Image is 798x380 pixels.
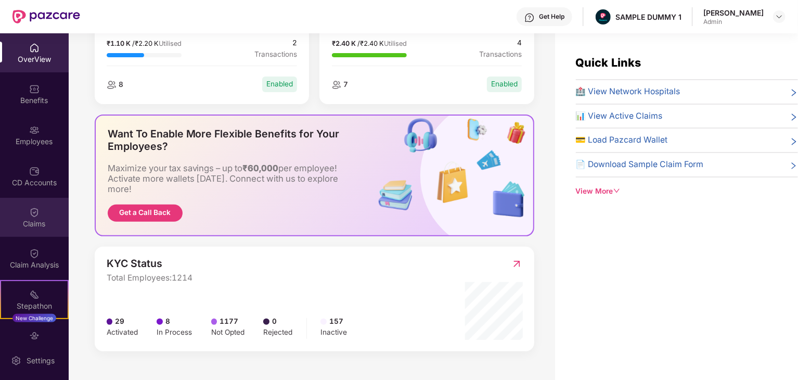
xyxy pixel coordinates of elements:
[107,81,116,89] img: employeeIcon
[341,80,348,88] span: 7
[115,316,124,327] span: 29
[479,37,522,48] span: 4
[613,187,621,195] span: down
[596,9,611,24] img: Pazcare_Alternative_logo-01-01.png
[272,316,277,327] span: 0
[29,248,40,259] img: svg+xml;base64,PHN2ZyBpZD0iQ2xhaW0iIHhtbG5zPSJodHRwOi8vd3d3LnczLm9yZy8yMDAwL3N2ZyIgd2lkdGg9IjIwIi...
[775,12,783,21] img: svg+xml;base64,PHN2ZyBpZD0iRHJvcGRvd24tMzJ4MzIiIHhtbG5zPSJodHRwOi8vd3d3LnczLm9yZy8yMDAwL3N2ZyIgd2...
[107,259,192,269] span: KYC Status
[576,56,641,69] span: Quick Links
[332,81,341,89] img: employeeIcon
[108,163,357,194] div: Maximize your tax savings – up to per employee! Activate more wallets [DATE]. Connect with us to ...
[107,40,132,47] span: ₹1.10 K
[11,356,21,366] img: svg+xml;base64,PHN2ZyBpZD0iU2V0dGluZy0yMHgyMCIgeG1sbnM9Imh0dHA6Ly93d3cudzMub3JnLzIwMDAvc3ZnIiB3aW...
[1,301,68,311] div: Stepathon
[159,40,182,47] span: Utilised
[615,12,681,22] div: SAMPLE DUMMY 1
[576,85,680,98] span: 🏥 View Network Hospitals
[320,327,347,338] div: Inactive
[479,49,522,60] span: Transactions
[12,10,80,23] img: New Pazcare Logo
[790,136,798,147] span: right
[29,289,40,300] img: svg+xml;base64,PHN2ZyB4bWxucz0iaHR0cDovL3d3dy53My5vcmcvMjAwMC9zdmciIHdpZHRoPSIyMSIgaGVpZ2h0PSIyMC...
[12,314,56,322] div: New Challenge
[108,128,361,153] div: Want To Enable More Flexible Benefits for Your Employees?
[117,80,123,88] span: 8
[703,18,764,26] div: Admin
[790,112,798,123] span: right
[262,77,297,92] div: Enabled
[29,331,40,341] img: svg+xml;base64,PHN2ZyBpZD0iRW5kb3JzZW1lbnRzIiB4bWxucz0iaHR0cDovL3d3dy53My5vcmcvMjAwMC9zdmciIHdpZH...
[108,205,183,222] button: Get a Call Back
[220,316,238,327] span: 1177
[487,77,522,92] div: Enabled
[165,316,170,327] span: 8
[703,8,764,18] div: [PERSON_NAME]
[790,87,798,98] span: right
[29,207,40,218] img: svg+xml;base64,PHN2ZyBpZD0iQ2xhaW0iIHhtbG5zPSJodHRwOi8vd3d3LnczLm9yZy8yMDAwL3N2ZyIgd2lkdGg9IjIwIi...
[243,163,279,173] b: ₹60,000
[576,134,668,147] span: 💳 Load Pazcard Wallet
[211,327,244,338] div: Not Opted
[790,160,798,171] span: right
[332,40,357,47] span: ₹2.40 K
[254,49,297,60] span: Transactions
[539,12,564,21] div: Get Help
[29,166,40,176] img: svg+xml;base64,PHN2ZyBpZD0iQ0RfQWNjb3VudHMiIGRhdGEtbmFtZT0iQ0QgQWNjb3VudHMiIHhtbG5zPSJodHRwOi8vd3...
[384,40,407,47] span: Utilised
[372,116,533,235] img: benefitsIcon
[524,12,535,23] img: svg+xml;base64,PHN2ZyBpZD0iSGVscC0zMngzMiIgeG1sbnM9Imh0dHA6Ly93d3cudzMub3JnLzIwMDAvc3ZnIiB3aWR0aD...
[29,84,40,94] img: svg+xml;base64,PHN2ZyBpZD0iQmVuZWZpdHMiIHhtbG5zPSJodHRwOi8vd3d3LnczLm9yZy8yMDAwL3N2ZyIgd2lkdGg9Ij...
[23,356,58,366] div: Settings
[132,40,159,47] span: / ₹2.20 K
[29,43,40,53] img: svg+xml;base64,PHN2ZyBpZD0iSG9tZSIgeG1sbnM9Imh0dHA6Ly93d3cudzMub3JnLzIwMDAvc3ZnIiB3aWR0aD0iMjAiIG...
[157,327,192,338] div: In Process
[576,110,663,123] span: 📊 View Active Claims
[357,40,384,47] span: / ₹2.40 K
[511,259,522,269] img: RedirectIcon
[329,316,343,327] span: 157
[107,274,192,282] span: Total Employees: 1214
[107,327,138,338] div: Activated
[254,37,297,48] span: 2
[576,158,704,171] span: 📄 Download Sample Claim Form
[29,125,40,135] img: svg+xml;base64,PHN2ZyBpZD0iRW1wbG95ZWVzIiB4bWxucz0iaHR0cDovL3d3dy53My5vcmcvMjAwMC9zdmciIHdpZHRoPS...
[263,327,292,338] div: Rejected
[576,186,798,197] div: View More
